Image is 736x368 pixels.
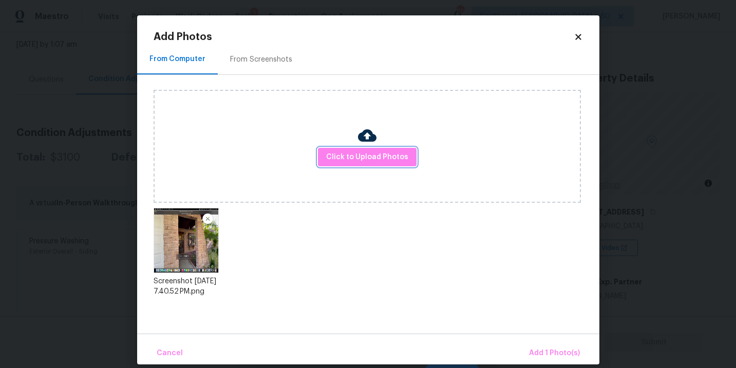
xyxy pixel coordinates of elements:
h2: Add Photos [154,32,574,42]
span: Click to Upload Photos [326,151,408,164]
button: Cancel [153,342,187,364]
div: From Computer [149,54,205,64]
div: From Screenshots [230,54,292,65]
span: Cancel [157,347,183,360]
button: Click to Upload Photos [318,148,417,167]
span: Add 1 Photo(s) [529,347,580,360]
img: Cloud Upload Icon [358,126,376,145]
div: Screenshot [DATE] 7.40.52 PM.png [154,276,219,297]
button: Add 1 Photo(s) [525,342,584,364]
